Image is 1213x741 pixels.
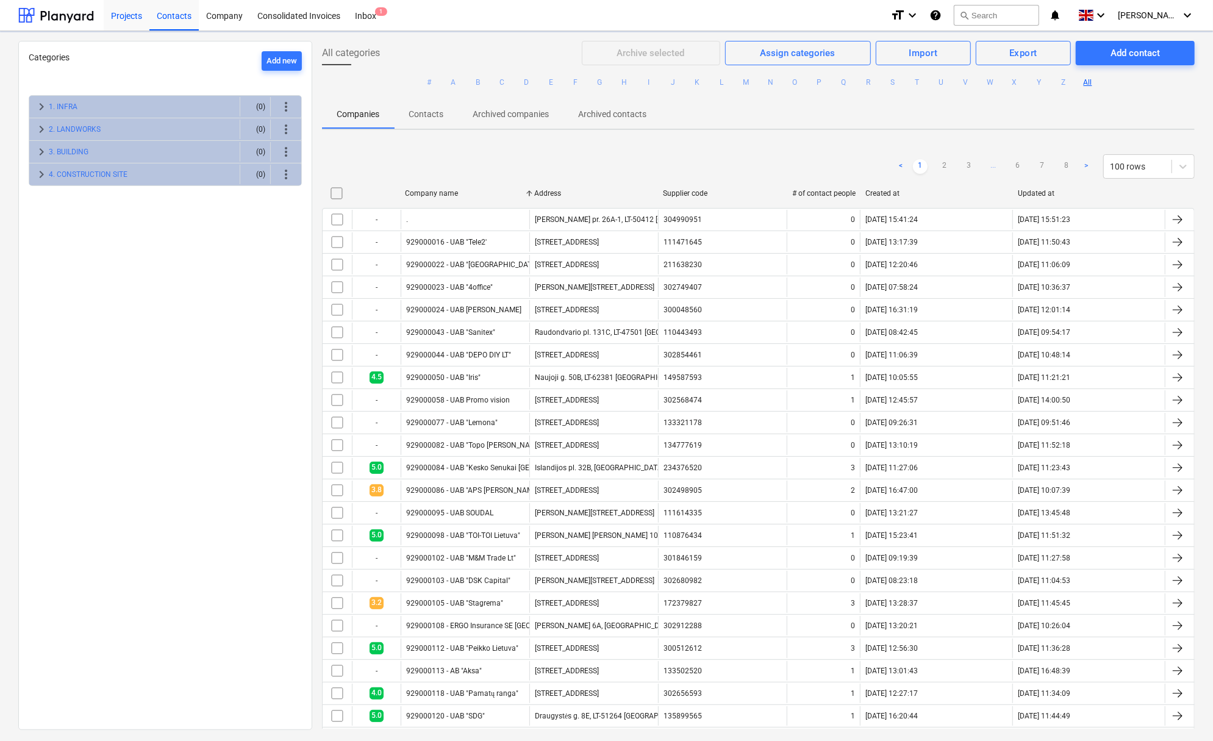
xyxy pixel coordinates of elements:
div: 0 [851,283,855,292]
div: Updated at [1018,189,1161,198]
div: [STREET_ADDRESS] [535,441,599,449]
div: 133502520 [664,667,702,675]
div: 3 [851,599,855,607]
div: [PERSON_NAME][STREET_ADDRESS] [535,283,654,292]
a: Next page [1079,159,1093,174]
div: (0) [245,97,265,116]
div: - [352,300,401,320]
div: [DATE] 09:51:46 [1018,418,1070,427]
div: 110876434 [664,531,702,540]
p: Archived contacts [578,108,646,121]
div: [DATE] 11:04:53 [1018,576,1070,585]
button: Y [1032,75,1047,90]
div: - [352,571,401,590]
div: 2 [851,486,855,495]
div: - [352,277,401,297]
div: 929000120 - UAB "SDG" [406,712,485,720]
button: Assign categories [725,41,871,65]
div: 929000058 - UAB Promo vision [406,396,510,404]
div: 929000112 - UAB "Peikko Lietuva" [406,644,518,653]
button: 2. LANDWORKS [49,122,101,137]
div: 0 [851,238,855,246]
button: W [983,75,998,90]
div: [STREET_ADDRESS] [535,418,599,427]
span: 5.0 [370,710,384,721]
div: [STREET_ADDRESS] [535,351,599,359]
div: 300512612 [664,644,702,653]
div: 0 [851,260,855,269]
a: Page 3 [962,159,976,174]
i: format_size [890,8,905,23]
iframe: Chat Widget [1152,682,1213,741]
div: 3 [851,644,855,653]
div: - [352,548,401,568]
button: Import [876,41,971,65]
p: Archived companies [473,108,549,121]
div: [PERSON_NAME] [PERSON_NAME] 103A, [GEOGRAPHIC_DATA] [535,531,740,540]
div: (0) [245,142,265,162]
span: keyboard_arrow_right [34,167,49,182]
div: [DATE] 11:27:06 [865,464,918,472]
div: [DATE] 12:01:14 [1018,306,1070,314]
a: ... [986,159,1001,174]
div: 929000077 - UAB "Lemona" [406,418,498,427]
span: Categories [29,52,70,62]
div: [DATE] 08:42:45 [865,328,918,337]
div: [DATE] 11:44:49 [1018,712,1070,720]
div: Company name [405,189,524,198]
div: [DATE] 11:27:58 [1018,554,1070,562]
div: 929000108 - ERGO Insurance SE [GEOGRAPHIC_DATA] filialas [406,621,609,630]
a: Page 1 is your current page [913,159,928,174]
span: keyboard_arrow_right [34,99,49,114]
div: 1 [851,373,855,382]
div: [DATE] 11:23:43 [1018,464,1070,472]
span: more_vert [279,122,293,137]
div: - [352,661,401,681]
div: Supplier code [663,189,782,198]
div: 302749407 [664,283,702,292]
div: 929000084 - UAB "Kesko Senukai [GEOGRAPHIC_DATA]" [406,464,591,472]
div: [DATE] 10:26:04 [1018,621,1070,630]
div: 234376520 [664,464,702,472]
div: [DATE] 13:17:39 [865,238,918,246]
span: 4.5 [370,371,384,383]
div: [DATE] 16:31:19 [865,306,918,314]
div: 172379827 [664,599,702,607]
button: H [617,75,632,90]
div: [DATE] 10:48:14 [1018,351,1070,359]
div: [DATE] 11:50:43 [1018,238,1070,246]
span: 3.2 [370,597,384,609]
div: - [352,210,401,229]
button: O [788,75,803,90]
div: 135899565 [664,712,702,720]
div: - [352,435,401,455]
div: 304990951 [664,215,702,224]
button: A [446,75,461,90]
div: - [352,413,401,432]
div: [DATE] 11:52:18 [1018,441,1070,449]
div: Assign categories [760,45,836,61]
div: [DATE] 13:21:27 [865,509,918,517]
div: Import [909,45,938,61]
div: [DATE] 11:06:39 [865,351,918,359]
div: [DATE] 16:20:44 [865,712,918,720]
div: 211638230 [664,260,702,269]
div: [STREET_ADDRESS] [535,644,599,653]
div: [DATE] 08:23:18 [865,576,918,585]
div: 0 [851,509,855,517]
span: search [959,10,969,20]
div: 302568474 [664,396,702,404]
a: Page 7 [1035,159,1050,174]
div: [DATE] 13:10:19 [865,441,918,449]
button: C [495,75,510,90]
div: [STREET_ADDRESS] [535,667,599,675]
div: 0 [851,576,855,585]
span: 5.0 [370,529,384,541]
button: T [910,75,925,90]
span: 4.0 [370,687,384,699]
span: 5.0 [370,462,384,473]
button: F [568,75,583,90]
div: 111614335 [664,509,702,517]
div: [DATE] 13:01:43 [865,667,918,675]
button: K [690,75,705,90]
